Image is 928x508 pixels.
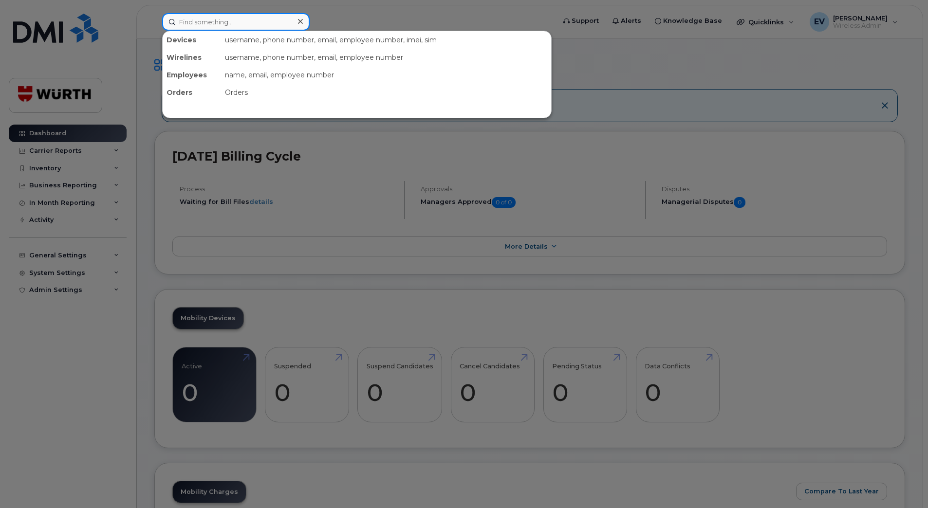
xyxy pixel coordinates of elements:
[163,66,221,84] div: Employees
[163,49,221,66] div: Wirelines
[221,84,551,101] div: Orders
[221,31,551,49] div: username, phone number, email, employee number, imei, sim
[163,84,221,101] div: Orders
[221,49,551,66] div: username, phone number, email, employee number
[221,66,551,84] div: name, email, employee number
[163,31,221,49] div: Devices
